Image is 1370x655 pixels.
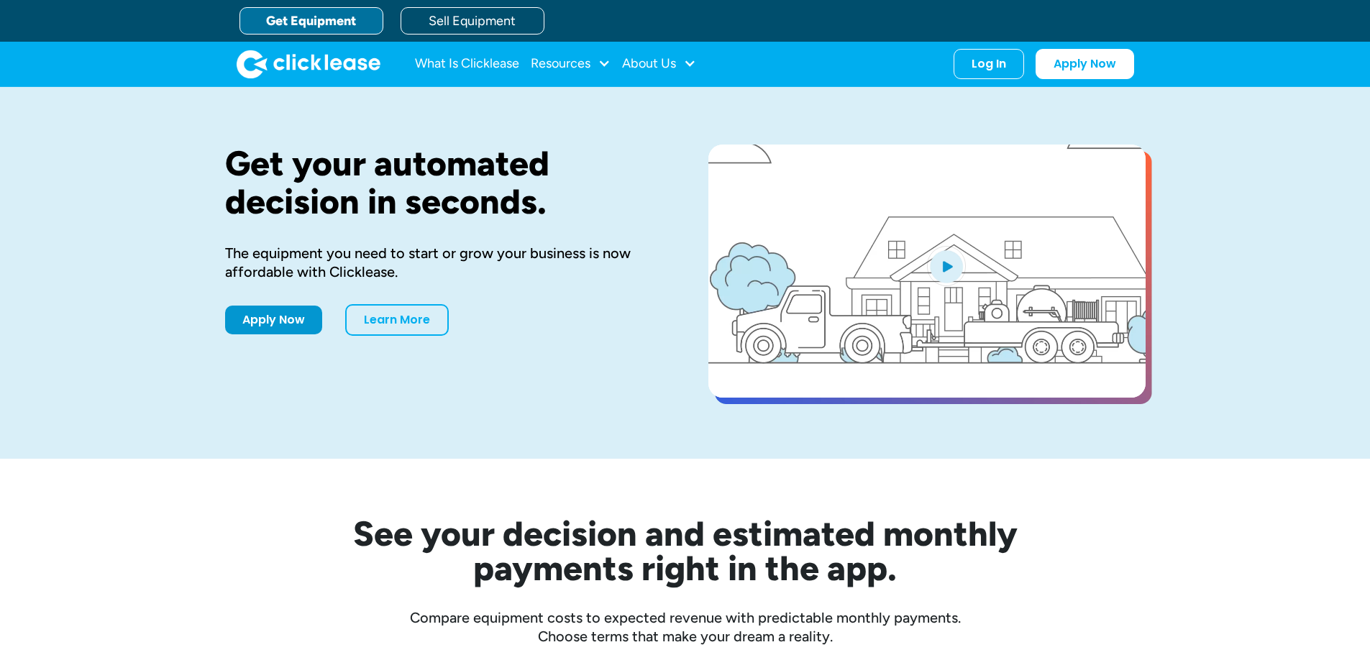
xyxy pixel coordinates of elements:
a: Get Equipment [239,7,383,35]
a: What Is Clicklease [415,50,519,78]
a: home [237,50,380,78]
a: Apply Now [225,306,322,334]
div: Log In [972,57,1006,71]
img: Blue play button logo on a light blue circular background [927,246,966,286]
a: open lightbox [708,145,1146,398]
img: Clicklease logo [237,50,380,78]
div: Compare equipment costs to expected revenue with predictable monthly payments. Choose terms that ... [225,608,1146,646]
h1: Get your automated decision in seconds. [225,145,662,221]
a: Learn More [345,304,449,336]
a: Sell Equipment [401,7,544,35]
a: Apply Now [1036,49,1134,79]
div: About Us [622,50,696,78]
h2: See your decision and estimated monthly payments right in the app. [283,516,1088,585]
div: Resources [531,50,611,78]
div: The equipment you need to start or grow your business is now affordable with Clicklease. [225,244,662,281]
